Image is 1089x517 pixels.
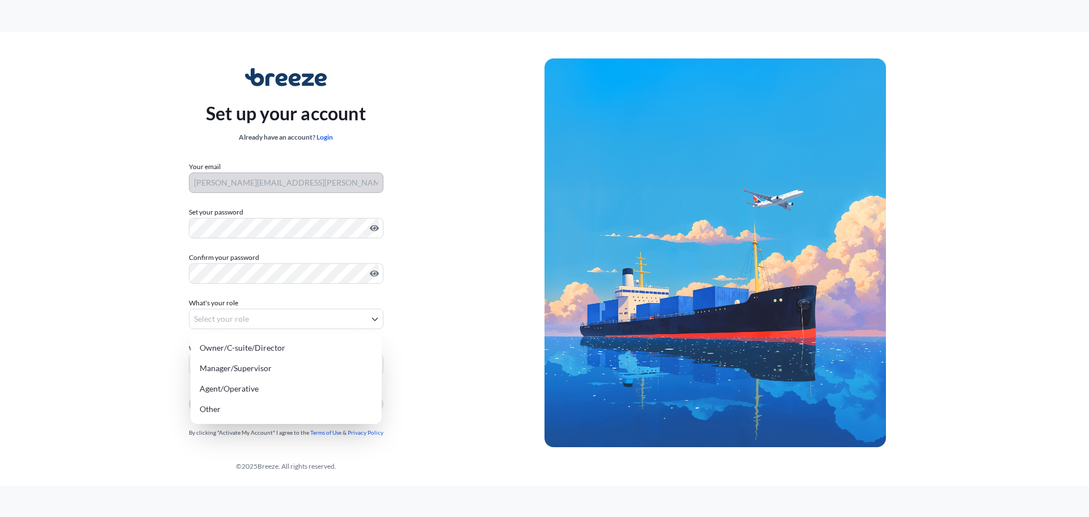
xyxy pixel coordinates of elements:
[370,269,379,278] button: Show password
[195,358,377,379] div: Manager/Supervisor
[370,224,379,233] button: Show password
[195,399,377,419] div: Other
[195,379,377,399] div: Agent/Operative
[195,338,377,358] div: Owner/C-suite/Director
